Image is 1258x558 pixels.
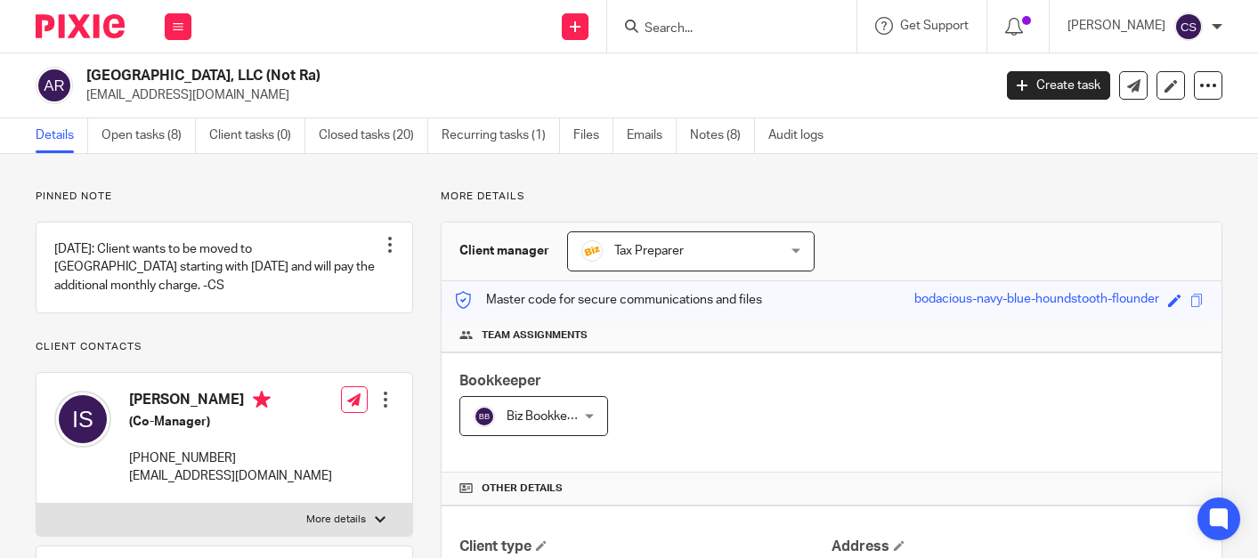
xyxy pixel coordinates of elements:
img: svg%3E [474,406,495,427]
p: More details [306,513,366,527]
span: Biz Bookkeeping [507,410,598,423]
img: siteIcon.png [581,240,603,262]
p: [EMAIL_ADDRESS][DOMAIN_NAME] [86,86,980,104]
p: [PERSON_NAME] [1067,17,1165,35]
a: Recurring tasks (1) [442,118,560,153]
a: Open tasks (8) [101,118,196,153]
h4: [PERSON_NAME] [129,391,332,413]
img: svg%3E [36,67,73,104]
p: Pinned note [36,190,413,204]
a: Emails [627,118,677,153]
p: [PHONE_NUMBER] [129,449,332,467]
img: Pixie [36,14,125,38]
p: [EMAIL_ADDRESS][DOMAIN_NAME] [129,467,332,485]
h4: Address [832,538,1204,556]
span: Get Support [900,20,969,32]
img: svg%3E [1174,12,1203,41]
h4: Client type [459,538,832,556]
a: Client tasks (0) [209,118,305,153]
input: Search [643,21,803,37]
a: Closed tasks (20) [319,118,428,153]
span: Team assignments [482,328,588,343]
a: Notes (8) [690,118,755,153]
i: Primary [253,391,271,408]
span: Bookkeeper [459,374,541,388]
h3: Client manager [459,242,549,260]
h5: (Co-Manager) [129,413,332,431]
span: Other details [482,481,563,496]
img: svg%3E [54,391,111,448]
p: Master code for secure communications and files [455,291,762,309]
a: Files [573,118,613,153]
a: Details [36,118,88,153]
a: Audit logs [768,118,837,153]
span: Tax Preparer [614,245,684,257]
p: Client contacts [36,340,413,354]
div: bodacious-navy-blue-houndstooth-flounder [914,290,1159,311]
p: More details [441,190,1222,204]
a: Create task [1007,71,1110,100]
h2: [GEOGRAPHIC_DATA], LLC (Not Ra) [86,67,801,85]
